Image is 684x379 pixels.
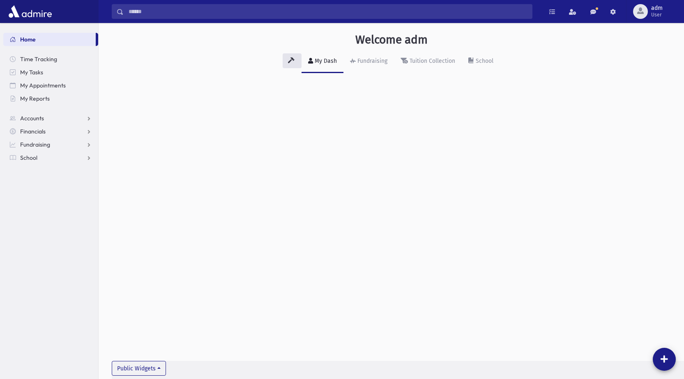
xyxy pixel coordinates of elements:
[20,82,66,89] span: My Appointments
[651,11,663,18] span: User
[3,125,98,138] a: Financials
[3,112,98,125] a: Accounts
[3,79,98,92] a: My Appointments
[355,33,428,47] h3: Welcome adm
[302,50,343,73] a: My Dash
[343,50,394,73] a: Fundraising
[3,92,98,105] a: My Reports
[20,128,46,135] span: Financials
[3,33,96,46] a: Home
[20,95,50,102] span: My Reports
[20,69,43,76] span: My Tasks
[20,115,44,122] span: Accounts
[462,50,500,73] a: School
[124,4,532,19] input: Search
[651,5,663,11] span: adm
[408,57,455,64] div: Tuition Collection
[20,55,57,63] span: Time Tracking
[20,141,50,148] span: Fundraising
[20,154,37,161] span: School
[3,66,98,79] a: My Tasks
[7,3,54,20] img: AdmirePro
[356,57,387,64] div: Fundraising
[112,361,166,376] button: Public Widgets
[20,36,36,43] span: Home
[313,57,337,64] div: My Dash
[3,138,98,151] a: Fundraising
[474,57,493,64] div: School
[3,151,98,164] a: School
[394,50,462,73] a: Tuition Collection
[3,53,98,66] a: Time Tracking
